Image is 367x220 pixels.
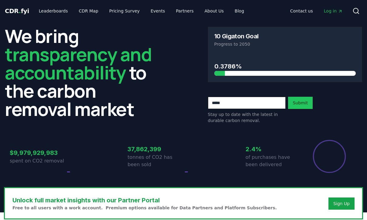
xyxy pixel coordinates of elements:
h3: Unlock full market insights with our Partner Portal [12,196,277,205]
a: Log in [319,5,348,16]
h3: 37,862,399 [127,145,183,154]
p: Stay up to date with the latest in durable carbon removal. [208,111,286,124]
button: Sign Up [328,197,355,210]
a: Events [146,5,170,16]
span: CDR fyi [5,7,29,15]
h3: 0.3786% [214,62,356,71]
span: transparency and accountability [5,42,151,85]
p: tonnes of CO2 has been sold [127,154,183,168]
p: of purchases have been delivered [246,154,301,168]
span: . [19,7,21,15]
a: Partners [171,5,199,16]
div: Percentage of sales delivered [312,139,346,173]
a: Contact us [285,5,318,16]
a: Pricing Survey [104,5,144,16]
nav: Main [34,5,249,16]
p: Progress to 2050 [214,41,356,47]
a: CDR.fyi [5,7,29,15]
h2: We bring to the carbon removal market [5,27,159,118]
h3: $9,979,929,983 [10,148,66,157]
p: spent on CO2 removal [10,157,66,165]
a: About Us [200,5,229,16]
a: Leaderboards [34,5,73,16]
h3: 2.4% [246,145,301,154]
p: Free to all users with a work account. Premium options available for Data Partners and Platform S... [12,205,277,211]
a: CDR Map [74,5,103,16]
a: Blog [230,5,249,16]
button: Submit [288,97,313,109]
span: Log in [324,8,343,14]
h3: 10 Gigaton Goal [214,33,259,39]
nav: Main [285,5,348,16]
a: Sign Up [333,201,350,207]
